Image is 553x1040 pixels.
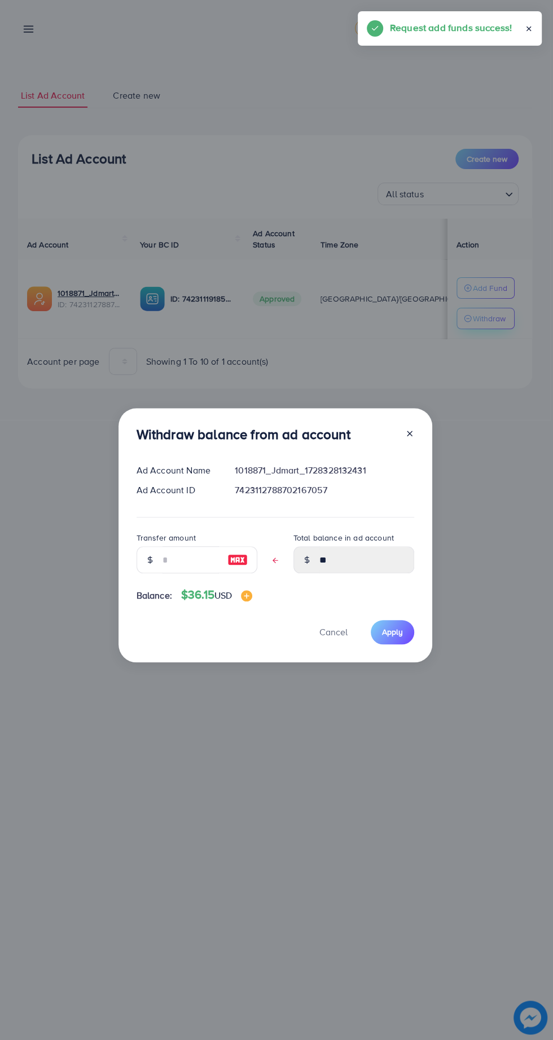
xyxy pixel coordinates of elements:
[305,620,362,644] button: Cancel
[241,590,252,601] img: image
[137,589,172,602] span: Balance:
[319,626,348,638] span: Cancel
[214,589,232,601] span: USD
[293,532,394,543] label: Total balance in ad account
[226,484,423,497] div: 7423112788702167057
[128,484,226,497] div: Ad Account ID
[226,464,423,477] div: 1018871_Jdmart_1728328132431
[390,20,512,35] h5: Request add funds success!
[128,464,226,477] div: Ad Account Name
[137,426,350,442] h3: Withdraw balance from ad account
[382,626,403,638] span: Apply
[227,553,248,567] img: image
[137,532,196,543] label: Transfer amount
[181,588,252,602] h4: $36.15
[371,620,414,644] button: Apply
